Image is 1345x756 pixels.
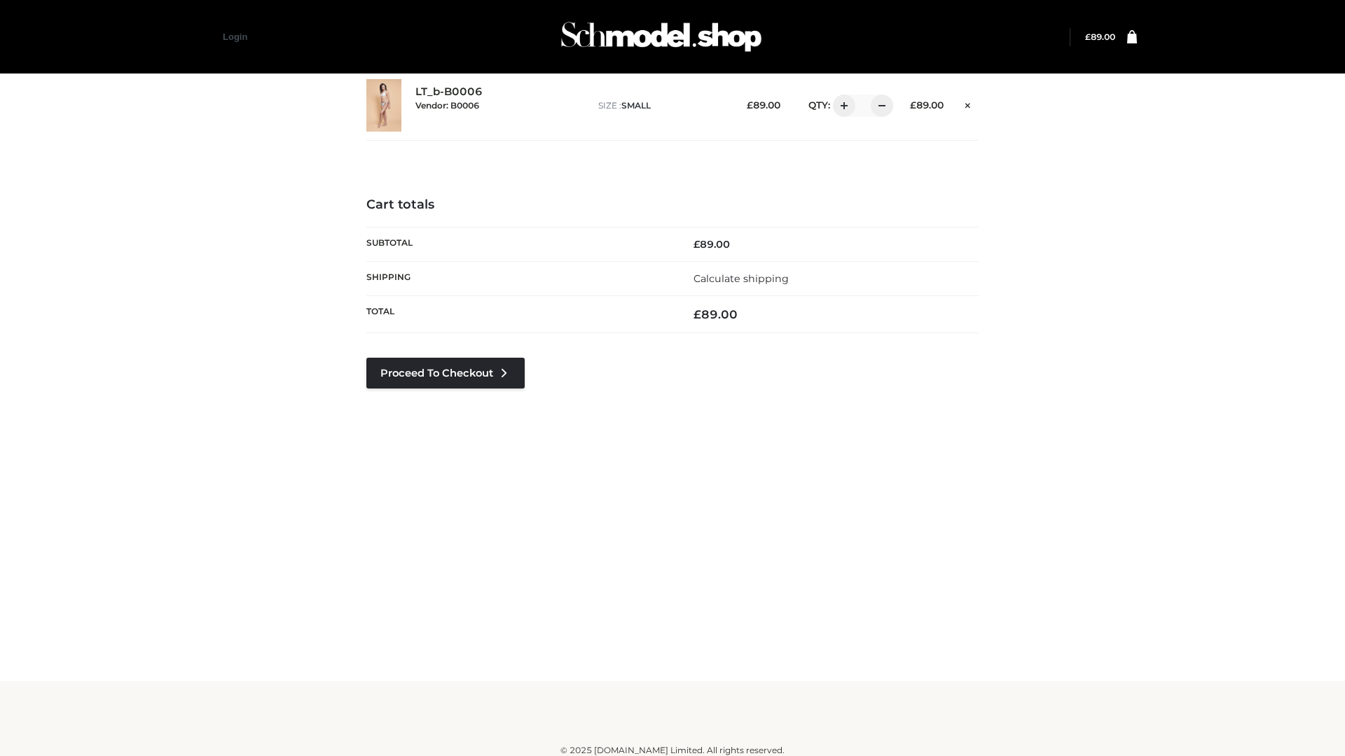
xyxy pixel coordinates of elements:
bdi: 89.00 [694,238,730,251]
span: £ [910,99,916,111]
bdi: 89.00 [747,99,780,111]
img: Schmodel Admin 964 [556,9,766,64]
div: QTY: [794,94,888,117]
th: Total [366,296,672,333]
th: Shipping [366,261,672,295]
bdi: 89.00 [694,307,738,321]
a: Proceed to Checkout [366,358,525,388]
p: size : [598,99,725,112]
span: £ [694,307,701,321]
bdi: 89.00 [910,99,944,111]
small: Vendor: B0006 [415,100,479,111]
a: Login [223,31,247,42]
span: SMALL [621,100,651,111]
span: £ [1085,31,1091,42]
a: Calculate shipping [694,272,789,285]
div: LT_b-B0006 [415,85,584,125]
h4: Cart totals [366,197,979,213]
span: £ [747,99,753,111]
span: £ [694,238,700,251]
a: £89.00 [1085,31,1115,42]
bdi: 89.00 [1085,31,1115,42]
a: Remove this item [958,94,979,113]
th: Subtotal [366,227,672,261]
